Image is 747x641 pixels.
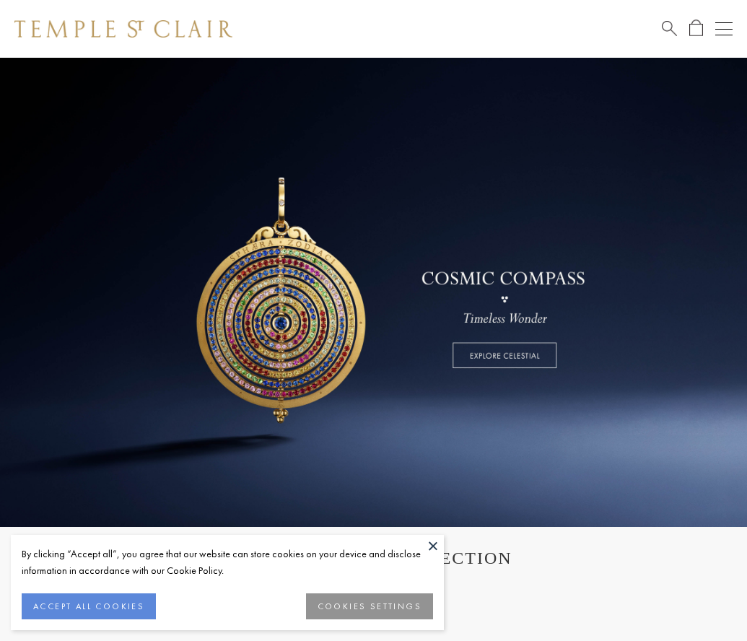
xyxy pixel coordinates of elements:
div: By clicking “Accept all”, you agree that our website can store cookies on your device and disclos... [22,546,433,579]
img: Temple St. Clair [14,20,232,38]
button: Open navigation [715,20,733,38]
a: Open Shopping Bag [689,19,703,38]
button: COOKIES SETTINGS [306,593,433,619]
button: ACCEPT ALL COOKIES [22,593,156,619]
a: Search [662,19,677,38]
